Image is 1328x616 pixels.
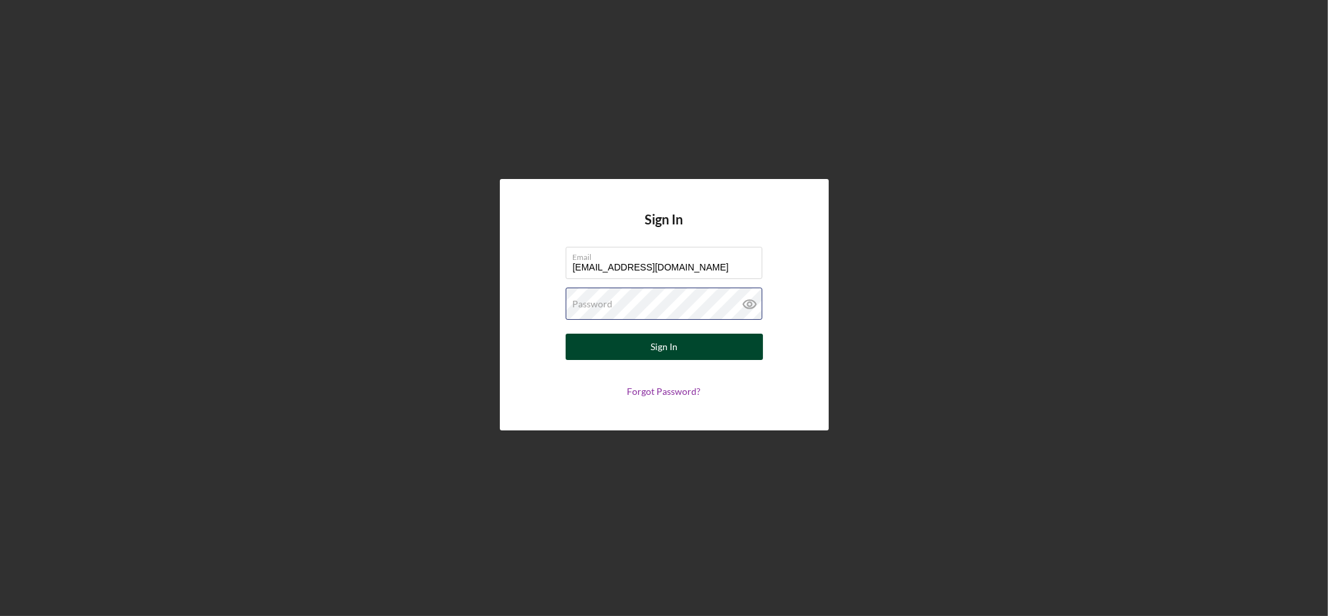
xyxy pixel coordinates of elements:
[645,212,683,247] h4: Sign In
[573,247,762,262] label: Email
[651,334,677,360] div: Sign In
[627,386,701,397] a: Forgot Password?
[566,334,763,360] button: Sign In
[573,299,613,309] label: Password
